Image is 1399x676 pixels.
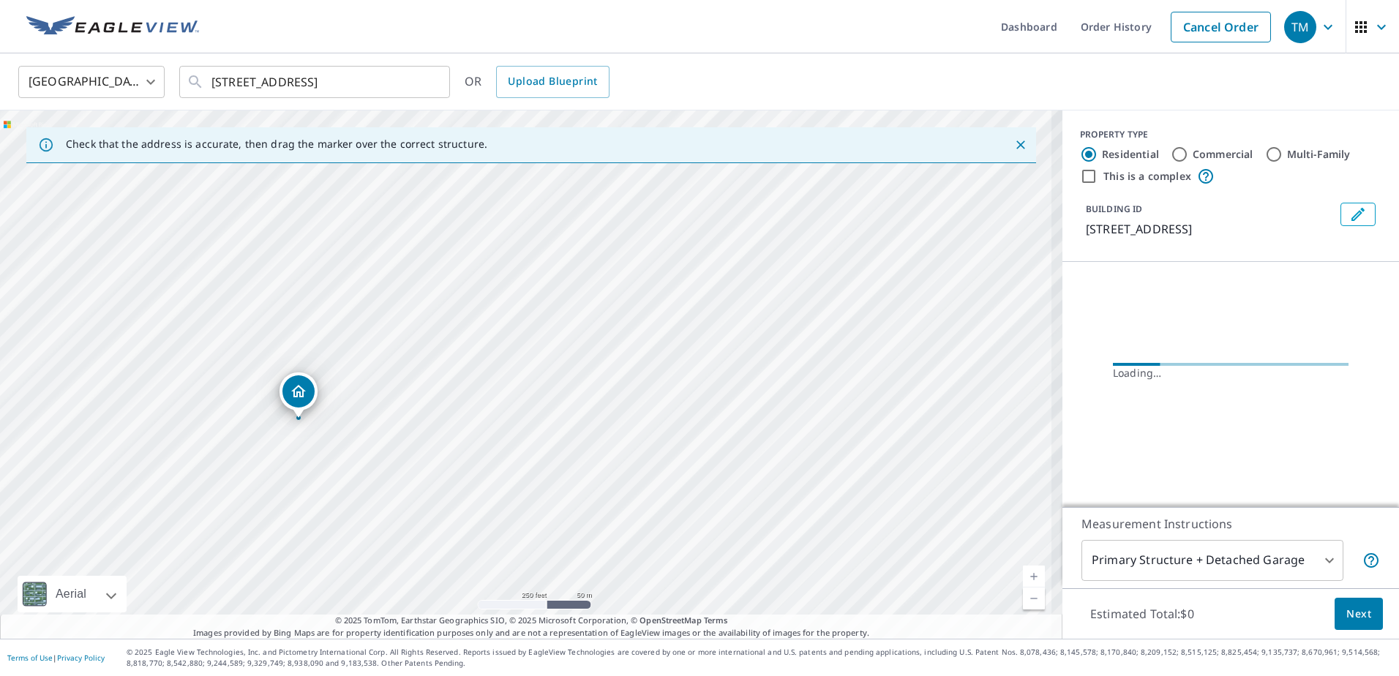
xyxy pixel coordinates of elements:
[1287,147,1351,162] label: Multi-Family
[1284,11,1316,43] div: TM
[1346,605,1371,623] span: Next
[1011,135,1030,154] button: Close
[1086,203,1142,215] p: BUILDING ID
[1102,147,1159,162] label: Residential
[57,653,105,663] a: Privacy Policy
[280,372,318,418] div: Dropped pin, building 1, Residential property, 204 E Hillside Ave Fergus Falls, MN 56537
[127,647,1392,669] p: © 2025 Eagle View Technologies, Inc. and Pictometry International Corp. All Rights Reserved. Repo...
[1340,203,1376,226] button: Edit building 1
[1023,587,1045,609] a: Current Level 17.580161514457334, Zoom Out
[1335,598,1383,631] button: Next
[1081,540,1343,581] div: Primary Structure + Detached Garage
[704,615,728,626] a: Terms
[18,61,165,102] div: [GEOGRAPHIC_DATA]
[640,615,701,626] a: OpenStreetMap
[51,576,91,612] div: Aerial
[1362,552,1380,569] span: Your report will include the primary structure and a detached garage if one exists.
[1113,366,1349,380] div: Loading…
[496,66,609,98] a: Upload Blueprint
[18,576,127,612] div: Aerial
[465,66,610,98] div: OR
[26,16,199,38] img: EV Logo
[1081,515,1380,533] p: Measurement Instructions
[1080,128,1381,141] div: PROPERTY TYPE
[66,138,487,151] p: Check that the address is accurate, then drag the marker over the correct structure.
[1023,566,1045,587] a: Current Level 17.580161514457334, Zoom In
[1103,169,1191,184] label: This is a complex
[211,61,420,102] input: Search by address or latitude-longitude
[1086,220,1335,238] p: [STREET_ADDRESS]
[508,72,597,91] span: Upload Blueprint
[7,653,105,662] p: |
[1193,147,1253,162] label: Commercial
[7,653,53,663] a: Terms of Use
[1171,12,1271,42] a: Cancel Order
[335,615,728,627] span: © 2025 TomTom, Earthstar Geographics SIO, © 2025 Microsoft Corporation, ©
[1079,598,1206,630] p: Estimated Total: $0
